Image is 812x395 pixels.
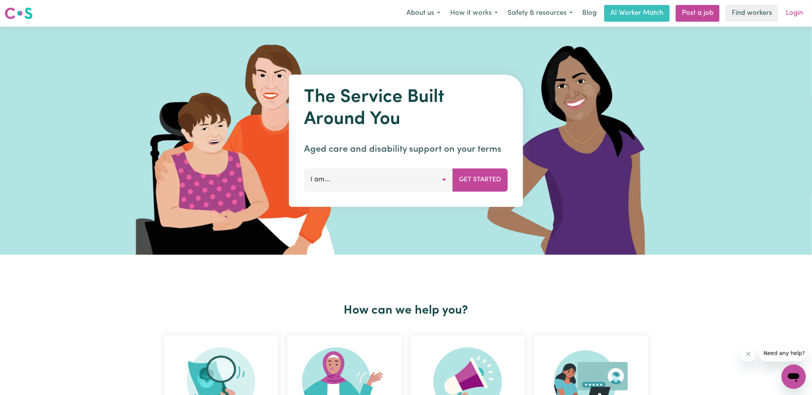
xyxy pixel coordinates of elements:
[578,5,601,22] a: Blog
[304,143,508,156] p: Aged care and disability support on your terms
[781,5,807,22] a: Login
[782,365,806,389] iframe: Button to launch messaging window
[159,303,653,318] h2: How can we help you?
[401,5,445,21] button: About us
[453,168,508,191] button: Get Started
[741,346,756,362] iframe: Close message
[5,6,33,20] img: Careseekers logo
[604,5,670,22] a: AI Worker Match
[5,5,33,22] a: Careseekers logo
[304,87,508,130] h1: The Service Built Around You
[726,5,778,22] a: Find workers
[503,5,578,21] button: Safety & resources
[676,5,720,22] a: Post a job
[304,168,453,191] button: I am...
[759,345,806,362] iframe: Message from company
[445,5,503,21] button: How it works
